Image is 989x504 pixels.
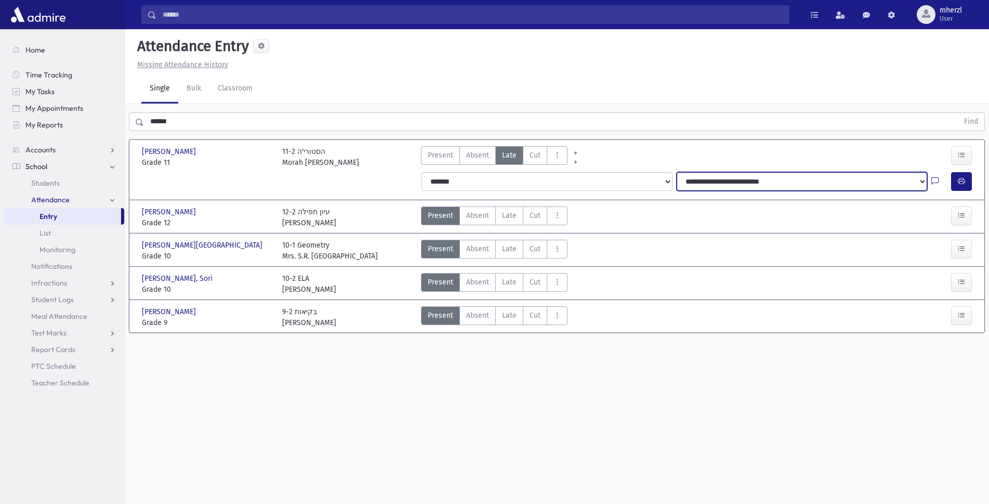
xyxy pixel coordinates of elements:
span: Present [428,310,453,321]
span: mherzl [940,6,962,15]
a: Home [4,42,124,58]
div: 10-2 ELA [PERSON_NAME] [282,273,336,295]
a: School [4,158,124,175]
div: 10-1 Geometry Mrs. S.R. [GEOGRAPHIC_DATA] [282,240,378,262]
div: 9-2 בקיאות [PERSON_NAME] [282,306,336,328]
span: My Tasks [25,87,55,96]
a: Single [141,74,178,104]
span: Infractions [31,278,67,288]
span: Present [428,243,453,254]
span: Cut [530,277,540,288]
span: Report Cards [31,345,75,354]
span: Accounts [25,145,56,154]
span: Late [502,210,517,221]
a: Attendance [4,191,124,208]
a: Meal Attendance [4,308,124,325]
a: Time Tracking [4,67,124,83]
a: List [4,225,124,241]
a: Monitoring [4,241,124,258]
img: AdmirePro [8,4,68,25]
div: 11-2 הסטורי'ה Morah [PERSON_NAME] [282,146,359,168]
input: Search [156,5,789,24]
a: Infractions [4,275,124,291]
span: Present [428,277,453,288]
a: Teacher Schedule [4,374,124,391]
a: Student Logs [4,291,124,308]
span: [PERSON_NAME][GEOGRAPHIC_DATA] [142,240,265,251]
span: Grade 11 [142,157,272,168]
a: Bulk [178,74,209,104]
span: Entry [39,212,57,221]
div: AttTypes [421,273,568,295]
span: Students [31,178,60,188]
span: Grade 10 [142,251,272,262]
span: Time Tracking [25,70,72,80]
span: [PERSON_NAME], Sori [142,273,215,284]
span: Late [502,150,517,161]
div: 12-2 עיון תפילה [PERSON_NAME] [282,206,336,228]
span: Cut [530,210,540,221]
span: Home [25,45,45,55]
span: Grade 9 [142,317,272,328]
a: PTC Schedule [4,358,124,374]
span: [PERSON_NAME] [142,146,198,157]
div: AttTypes [421,306,568,328]
span: Cut [530,310,540,321]
a: Report Cards [4,341,124,358]
div: AttTypes [421,206,568,228]
span: Meal Attendance [31,312,87,321]
a: My Appointments [4,100,124,117]
span: User [940,15,962,23]
a: Notifications [4,258,124,275]
span: Test Marks [31,328,67,338]
a: Entry [4,208,121,225]
button: Find [958,113,984,131]
span: Late [502,277,517,288]
span: Cut [530,150,540,161]
span: PTC Schedule [31,361,76,371]
span: Present [428,150,453,161]
span: Late [502,243,517,254]
a: Missing Attendance History [133,60,228,69]
span: My Appointments [25,104,83,113]
a: Accounts [4,141,124,158]
div: AttTypes [421,240,568,262]
span: School [25,162,47,171]
a: My Reports [4,117,124,133]
span: Absent [466,277,489,288]
span: Student Logs [31,295,74,304]
span: Late [502,310,517,321]
a: Classroom [209,74,261,104]
span: Absent [466,210,489,221]
span: [PERSON_NAME] [142,306,198,317]
span: Absent [466,310,489,321]
span: Notifications [31,262,72,271]
a: My Tasks [4,83,124,100]
span: Absent [466,150,489,161]
a: Test Marks [4,325,124,341]
span: Cut [530,243,540,254]
span: Absent [466,243,489,254]
span: Monitoring [39,245,75,254]
h5: Attendance Entry [133,37,249,55]
span: Teacher Schedule [31,378,89,387]
div: AttTypes [421,146,568,168]
a: Students [4,175,124,191]
span: Attendance [31,195,70,204]
span: Present [428,210,453,221]
span: [PERSON_NAME] [142,206,198,217]
span: Grade 10 [142,284,272,295]
u: Missing Attendance History [137,60,228,69]
span: Grade 12 [142,217,272,228]
span: My Reports [25,120,63,130]
span: List [39,228,51,238]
